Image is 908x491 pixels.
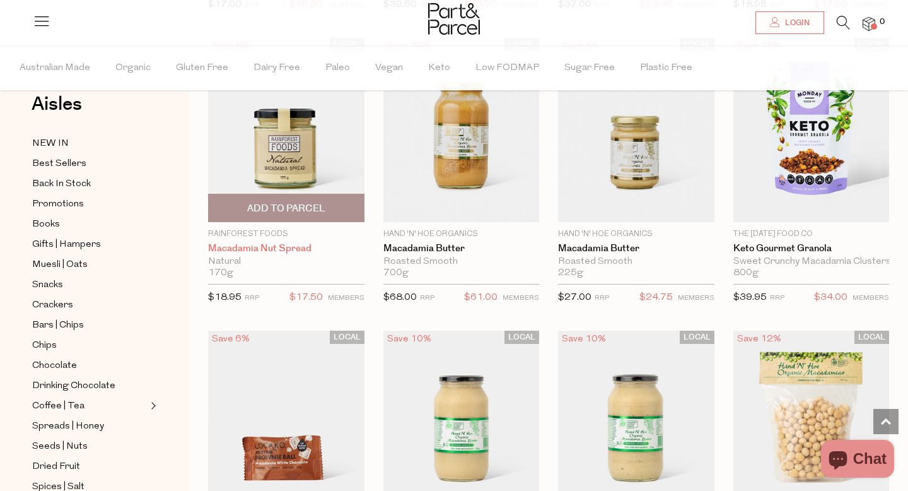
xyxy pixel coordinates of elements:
span: Chips [32,338,57,353]
span: Promotions [32,197,84,212]
small: MEMBERS [678,295,714,302]
a: Aisles [32,95,82,126]
small: RRP [770,295,784,302]
a: Keto Gourmet Granola [733,243,890,254]
a: Best Sellers [32,156,147,172]
small: MEMBERS [503,295,539,302]
span: 800g [733,268,759,279]
span: $24.75 [639,290,673,306]
div: Natural [208,256,364,268]
div: Save 12% [733,331,785,348]
a: Spreads | Honey [32,418,147,434]
p: Hand 'n' Hoe Organics [558,228,714,240]
div: Roasted Smooth [383,256,540,268]
a: Muesli | Oats [32,257,147,273]
small: MEMBERS [328,295,364,302]
span: $68.00 [383,293,417,302]
span: LOCAL [854,331,889,344]
a: Chips [32,338,147,353]
p: Hand 'n' Hoe Organics [383,228,540,240]
span: Dried Fruit [32,459,80,475]
span: Books [32,217,60,232]
span: Gluten Free [176,46,228,90]
span: Australian Made [20,46,90,90]
small: RRP [245,295,259,302]
span: Plastic Free [640,46,692,90]
span: 0 [876,16,888,28]
a: Back In Stock [32,176,147,192]
span: Snacks [32,278,63,293]
inbox-online-store-chat: Shopify online store chat [817,440,898,481]
span: Chocolate [32,358,77,374]
div: Save 6% [208,331,253,348]
a: Macadamia Butter [558,243,714,254]
button: Expand/Collapse Coffee | Tea [148,398,156,413]
span: Low FODMAP [475,46,539,90]
a: Crackers [32,297,147,313]
a: Coffee | Tea [32,398,147,414]
span: LOCAL [330,331,364,344]
a: NEW IN [32,136,147,151]
a: Seeds | Nuts [32,439,147,454]
a: Chocolate [32,358,147,374]
span: Bars | Chips [32,318,84,333]
span: NEW IN [32,136,69,151]
span: Vegan [375,46,403,90]
span: Coffee | Tea [32,399,84,414]
span: Spreads | Honey [32,419,104,434]
span: Add To Parcel [247,202,325,215]
span: 700g [383,268,409,279]
a: Dried Fruit [32,459,147,475]
a: Macadamia Nut Spread [208,243,364,254]
span: $27.00 [558,293,591,302]
a: Macadamia Butter [383,243,540,254]
small: MEMBERS [853,295,889,302]
span: LOCAL [680,331,714,344]
a: Bars | Chips [32,317,147,333]
a: Login [755,11,824,34]
span: $61.00 [464,290,498,306]
div: Save 10% [383,331,435,348]
p: The [DATE] Food Co [733,228,890,240]
img: Macadamia Butter [558,38,714,222]
small: RRP [595,295,609,302]
span: $39.95 [733,293,767,302]
span: 225g [558,268,583,279]
small: RRP [420,295,434,302]
img: Keto Gourmet Granola [733,38,890,222]
span: Dairy Free [253,46,300,90]
div: Save 10% [558,331,610,348]
p: Rainforest Foods [208,228,364,240]
span: Drinking Chocolate [32,379,115,394]
a: Books [32,216,147,232]
img: Macadamia Butter [383,38,540,222]
span: Paleo [325,46,350,90]
span: $17.50 [289,290,323,306]
span: Seeds | Nuts [32,439,88,454]
span: Aisles [32,90,82,118]
a: 0 [863,17,875,30]
span: Login [782,18,810,28]
span: Best Sellers [32,157,86,172]
span: Organic [115,46,151,90]
span: Sugar Free [564,46,615,90]
div: Roasted Smooth [558,256,714,268]
span: $18.95 [208,293,242,302]
span: $34.00 [814,290,847,306]
span: 170g [208,268,233,279]
span: Muesli | Oats [32,257,88,273]
a: Promotions [32,196,147,212]
span: Gifts | Hampers [32,237,101,252]
button: Add To Parcel [208,194,364,222]
img: Macadamia Nut Spread [208,38,364,222]
img: Part&Parcel [428,3,480,35]
a: Gifts | Hampers [32,237,147,252]
span: Crackers [32,298,73,313]
span: Keto [428,46,450,90]
span: LOCAL [504,331,539,344]
div: Sweet Crunchy Macadamia Clusters [733,256,890,268]
a: Drinking Chocolate [32,378,147,394]
a: Snacks [32,277,147,293]
span: Back In Stock [32,177,91,192]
